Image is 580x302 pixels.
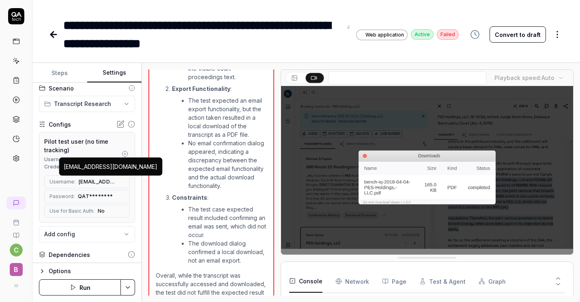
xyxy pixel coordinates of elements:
[44,137,120,154] div: Pilot test user (no time tracking)
[3,226,29,239] a: Documentation
[3,213,29,226] a: Book a call with us
[54,99,111,108] span: Transcript Research
[3,257,29,278] button: B
[335,270,369,293] button: Network
[44,156,120,170] div: Username + Password Credentials
[79,178,115,186] span: [EMAIL_ADDRESS][DOMAIN_NAME]
[188,96,267,139] li: The test expected an email export functionality, but the action taken resulted in a local downloa...
[188,205,267,239] li: The test case expected result included confirming an email was sent, which did not occur.
[64,162,157,171] div: [EMAIL_ADDRESS][DOMAIN_NAME]
[10,244,23,257] button: c
[49,193,75,200] span: Password:
[49,84,74,93] div: Scenario
[465,26,485,43] button: View version history
[172,85,230,92] strong: Export Functionality
[172,193,267,202] p: :
[411,29,434,40] div: Active
[172,84,267,93] p: :
[49,178,75,186] span: Username:
[39,279,121,296] button: Run
[49,120,71,129] div: Configs
[365,31,404,39] span: Web application
[356,29,408,40] a: Web application
[490,26,546,43] button: Convert to draft
[10,263,23,276] span: B
[6,196,26,209] a: New conversation
[49,266,135,276] div: Options
[437,29,459,40] div: Failed
[419,270,466,293] button: Test & Agent
[39,262,135,270] label: Resume from state...
[49,250,90,259] div: Dependencies
[172,194,207,201] strong: Constraints
[39,96,135,112] button: Transcript Research
[289,270,322,293] button: Console
[382,270,406,293] button: Page
[39,266,135,276] button: Options
[49,207,95,215] span: Use for Basic Auth:
[494,73,554,82] div: Playback speed:
[188,239,267,265] li: The download dialog confirmed a local download, not an email export.
[32,63,87,83] button: Steps
[188,139,267,190] li: No email confirmation dialog appeared, indicating a discrepancy between the expected email functi...
[479,270,506,293] button: Graph
[87,63,142,83] button: Settings
[98,207,105,215] span: No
